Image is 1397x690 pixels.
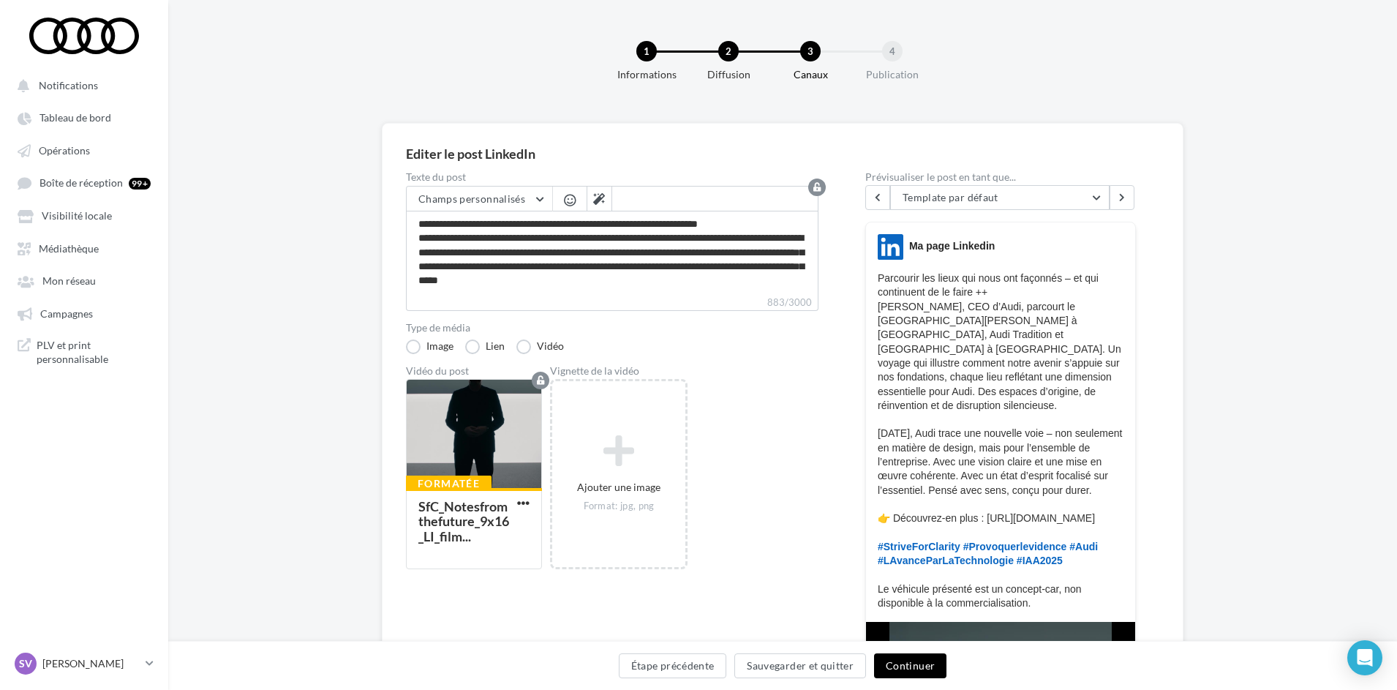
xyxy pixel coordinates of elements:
div: SfC_Notesfromthefuture_9x16_LI_film... [418,498,509,544]
div: 4 [882,41,903,61]
div: Publication [846,67,939,82]
span: #StriveForClarity [878,541,960,552]
span: Médiathèque [39,242,99,255]
button: Champs personnalisés [407,187,552,211]
div: Diffusion [682,67,775,82]
span: Mon réseau [42,275,96,288]
div: 1 [636,41,657,61]
span: Template par défaut [903,191,998,203]
label: 883/3000 [406,295,818,311]
div: Informations [600,67,693,82]
span: SV [19,656,32,671]
a: Opérations [9,137,159,163]
a: Tableau de bord [9,104,159,130]
button: Notifications [9,72,154,98]
span: #LAvanceParLaTechnologie [878,555,1014,566]
div: Canaux [764,67,857,82]
p: [PERSON_NAME] [42,656,140,671]
button: Continuer [874,653,946,678]
span: #Provoquerlevidence [963,541,1067,552]
a: Boîte de réception 99+ [9,169,159,196]
div: 99+ [129,178,151,190]
a: Visibilité locale [9,202,159,228]
div: Vignette de la vidéo [550,366,688,376]
div: 2 [718,41,739,61]
div: Formatée [406,476,492,492]
span: Visibilité locale [42,210,112,222]
p: Parcourir les lieux qui nous ont façonnés – et qui continuent de le faire ++ [PERSON_NAME], CEO d... [878,271,1123,611]
label: Type de média [406,323,818,333]
span: Opérations [39,144,90,157]
div: Open Intercom Messenger [1347,640,1382,675]
div: Prévisualiser le post en tant que... [865,172,1136,182]
span: Tableau de bord [39,112,111,124]
button: Étape précédente [619,653,727,678]
span: Campagnes [40,307,93,320]
span: Notifications [39,79,98,91]
label: Texte du post [406,172,818,182]
div: Ma page Linkedin [909,239,995,253]
a: PLV et print personnalisable [9,332,159,372]
label: Lien [465,340,505,354]
a: SV [PERSON_NAME] [12,650,157,678]
div: Editer le post LinkedIn [406,147,1159,160]
button: Template par défaut [890,185,1110,210]
label: Image [406,340,453,354]
span: Boîte de réception [39,177,123,190]
label: Vidéo [516,340,564,354]
span: Champs personnalisés [418,192,525,205]
div: Vidéo du post [406,366,542,376]
span: #Audi [1069,541,1098,552]
a: Médiathèque [9,235,159,261]
a: Mon réseau [9,267,159,293]
button: Sauvegarder et quitter [734,653,866,678]
div: 3 [800,41,821,61]
a: Campagnes [9,300,159,326]
span: #IAA2025 [1017,555,1063,566]
span: PLV et print personnalisable [37,338,151,367]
